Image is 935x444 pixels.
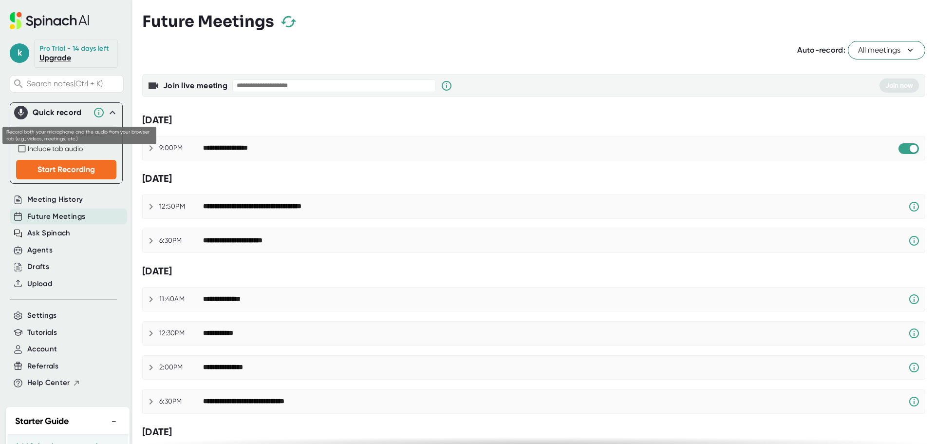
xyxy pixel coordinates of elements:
[142,265,925,277] div: [DATE]
[16,126,116,142] div: Default - Microphone Array (Realtek(R) Audio)
[27,211,85,222] button: Future Meetings
[142,426,925,438] div: [DATE]
[908,201,920,212] svg: Spinach requires a video conference link.
[159,329,203,338] div: 12:30PM
[858,44,915,56] span: All meetings
[159,236,203,245] div: 6:30PM
[39,53,71,62] a: Upgrade
[159,363,203,372] div: 2:00PM
[27,327,57,338] button: Tutorials
[908,293,920,305] svg: Spinach requires a video conference link.
[37,165,95,174] span: Start Recording
[27,194,83,205] button: Meeting History
[27,245,53,256] button: Agents
[908,396,920,407] svg: Spinach requires a video conference link.
[879,78,919,93] button: Join now
[39,44,109,53] div: Pro Trial - 14 days left
[159,202,203,211] div: 12:50PM
[27,261,49,272] button: Drafts
[142,114,925,126] div: [DATE]
[10,43,29,63] span: k
[797,45,845,55] span: Auto-record:
[908,235,920,247] svg: Spinach requires a video conference link.
[163,81,227,90] b: Join live meeting
[15,415,69,428] h2: Starter Guide
[159,144,203,153] div: 9:00PM
[908,328,920,339] svg: Spinach requires a video conference link.
[27,278,52,290] button: Upload
[908,362,920,373] svg: Spinach requires a video conference link.
[33,108,88,117] div: Quick record
[27,361,58,372] button: Referrals
[27,79,121,88] span: Search notes (Ctrl + K)
[27,377,80,388] button: Help Center
[108,414,120,428] button: −
[27,228,71,239] button: Ask Spinach
[28,145,83,153] span: Include tab audio
[885,81,913,90] span: Join now
[14,103,118,122] div: Quick record
[159,295,203,304] div: 11:40AM
[142,12,274,31] h3: Future Meetings
[142,173,925,185] div: [DATE]
[848,41,925,59] button: All meetings
[27,344,57,355] button: Account
[159,397,203,406] div: 6:30PM
[27,377,70,388] span: Help Center
[27,310,57,321] button: Settings
[16,160,116,179] button: Start Recording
